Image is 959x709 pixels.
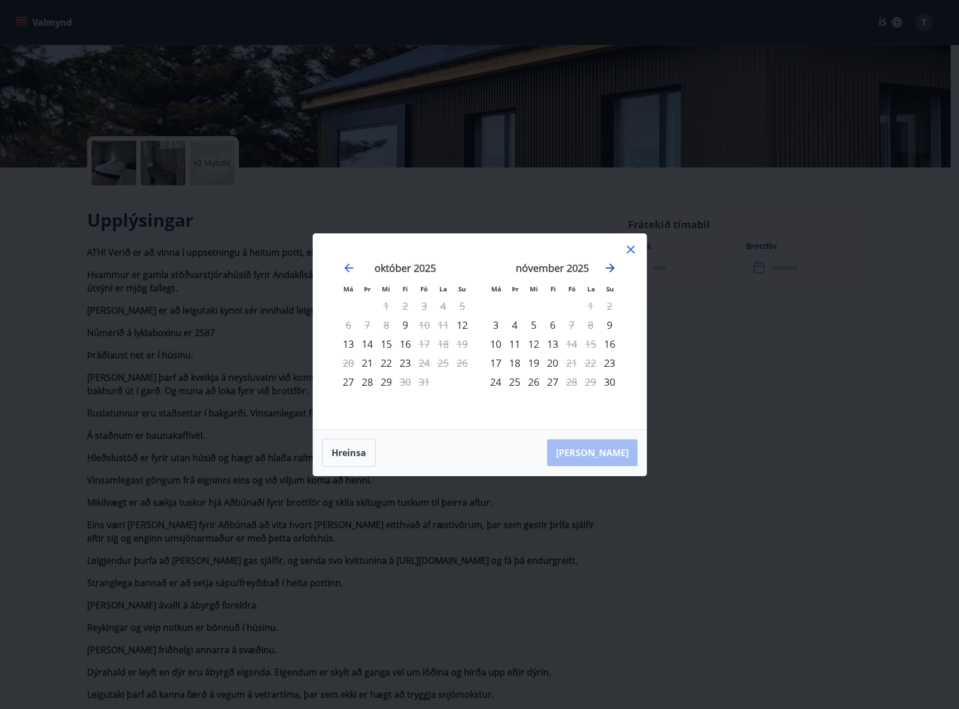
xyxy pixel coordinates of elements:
[581,334,600,353] td: Not available. laugardagur, 15. nóvember 2025
[377,372,396,391] div: 29
[581,315,600,334] td: Not available. laugardagur, 8. nóvember 2025
[415,353,434,372] div: Aðeins útritun í boði
[600,315,619,334] div: Aðeins innritun í boði
[505,353,524,372] td: Choose þriðjudagur, 18. nóvember 2025 as your check-in date. It’s available.
[543,372,562,391] td: Choose fimmtudagur, 27. nóvember 2025 as your check-in date. It’s available.
[377,372,396,391] td: Choose miðvikudagur, 29. október 2025 as your check-in date. It’s available.
[358,353,377,372] div: Aðeins innritun í boði
[375,261,436,275] strong: október 2025
[524,334,543,353] td: Choose miðvikudagur, 12. nóvember 2025 as your check-in date. It’s available.
[600,353,619,372] div: Aðeins innritun í boði
[339,353,358,372] td: Not available. mánudagur, 20. október 2025
[524,334,543,353] div: 12
[581,353,600,372] td: Not available. laugardagur, 22. nóvember 2025
[358,334,377,353] div: 14
[600,372,619,391] td: Choose sunnudagur, 30. nóvember 2025 as your check-in date. It’s available.
[364,285,371,293] small: Þr
[415,296,434,315] td: Not available. föstudagur, 3. október 2025
[581,372,600,391] td: Not available. laugardagur, 29. nóvember 2025
[382,285,390,293] small: Mi
[543,372,562,391] div: 27
[415,334,434,353] div: Aðeins útritun í boði
[486,334,505,353] td: Choose mánudagur, 10. nóvember 2025 as your check-in date. It’s available.
[530,285,538,293] small: Mi
[396,353,415,372] div: 23
[600,334,619,353] div: Aðeins innritun í boði
[453,353,472,372] td: Not available. sunnudagur, 26. október 2025
[434,296,453,315] td: Not available. laugardagur, 4. október 2025
[524,372,543,391] td: Choose miðvikudagur, 26. nóvember 2025 as your check-in date. It’s available.
[505,334,524,353] td: Choose þriðjudagur, 11. nóvember 2025 as your check-in date. It’s available.
[396,372,415,391] div: Aðeins útritun í boði
[453,334,472,353] td: Not available. sunnudagur, 19. október 2025
[562,334,581,353] div: Aðeins útritun í boði
[343,285,353,293] small: Má
[377,353,396,372] div: 22
[396,315,415,334] div: Aðeins innritun í boði
[415,315,434,334] div: Aðeins útritun í boði
[543,334,562,353] td: Choose fimmtudagur, 13. nóvember 2025 as your check-in date. It’s available.
[543,315,562,334] td: Choose fimmtudagur, 6. nóvember 2025 as your check-in date. It’s available.
[396,334,415,353] td: Choose fimmtudagur, 16. október 2025 as your check-in date. It’s available.
[453,315,472,334] td: Choose sunnudagur, 12. október 2025 as your check-in date. It’s available.
[562,315,581,334] td: Not available. föstudagur, 7. nóvember 2025
[505,315,524,334] td: Choose þriðjudagur, 4. nóvember 2025 as your check-in date. It’s available.
[603,261,617,275] div: Move forward to switch to the next month.
[396,372,415,391] td: Not available. fimmtudagur, 30. október 2025
[600,334,619,353] td: Choose sunnudagur, 16. nóvember 2025 as your check-in date. It’s available.
[516,261,589,275] strong: nóvember 2025
[327,247,633,416] div: Calendar
[415,372,434,391] td: Not available. föstudagur, 31. október 2025
[377,296,396,315] td: Not available. miðvikudagur, 1. október 2025
[486,315,505,334] td: Choose mánudagur, 3. nóvember 2025 as your check-in date. It’s available.
[377,334,396,353] div: 15
[377,315,396,334] td: Not available. miðvikudagur, 8. október 2025
[396,353,415,372] td: Choose fimmtudagur, 23. október 2025 as your check-in date. It’s available.
[505,353,524,372] div: 18
[486,372,505,391] td: Choose mánudagur, 24. nóvember 2025 as your check-in date. It’s available.
[543,334,562,353] div: 13
[543,315,562,334] div: 6
[396,315,415,334] td: Choose fimmtudagur, 9. október 2025 as your check-in date. It’s available.
[512,285,519,293] small: Þr
[486,353,505,372] div: 17
[562,334,581,353] td: Not available. föstudagur, 14. nóvember 2025
[453,296,472,315] td: Not available. sunnudagur, 5. október 2025
[377,353,396,372] td: Choose miðvikudagur, 22. október 2025 as your check-in date. It’s available.
[415,334,434,353] td: Not available. föstudagur, 17. október 2025
[550,285,556,293] small: Fi
[568,285,576,293] small: Fö
[606,285,614,293] small: Su
[600,372,619,391] div: Aðeins innritun í boði
[420,285,428,293] small: Fö
[600,315,619,334] td: Choose sunnudagur, 9. nóvember 2025 as your check-in date. It’s available.
[587,285,595,293] small: La
[358,372,377,391] div: 28
[600,296,619,315] td: Not available. sunnudagur, 2. nóvember 2025
[562,315,581,334] div: Aðeins útritun í boði
[358,334,377,353] td: Choose þriðjudagur, 14. október 2025 as your check-in date. It’s available.
[581,296,600,315] td: Not available. laugardagur, 1. nóvember 2025
[600,353,619,372] td: Choose sunnudagur, 23. nóvember 2025 as your check-in date. It’s available.
[396,334,415,353] div: 16
[562,372,581,391] td: Not available. föstudagur, 28. nóvember 2025
[505,334,524,353] div: 11
[505,315,524,334] div: 4
[543,353,562,372] td: Choose fimmtudagur, 20. nóvember 2025 as your check-in date. It’s available.
[458,285,466,293] small: Su
[377,334,396,353] td: Choose miðvikudagur, 15. október 2025 as your check-in date. It’s available.
[524,353,543,372] td: Choose miðvikudagur, 19. nóvember 2025 as your check-in date. It’s available.
[486,372,505,391] div: 24
[434,315,453,334] td: Not available. laugardagur, 11. október 2025
[339,334,358,353] td: Choose mánudagur, 13. október 2025 as your check-in date. It’s available.
[439,285,447,293] small: La
[358,372,377,391] td: Choose þriðjudagur, 28. október 2025 as your check-in date. It’s available.
[396,296,415,315] td: Not available. fimmtudagur, 2. október 2025
[339,372,358,391] div: Aðeins innritun í boði
[562,372,581,391] div: Aðeins útritun í boði
[524,353,543,372] div: 19
[562,353,581,372] td: Not available. föstudagur, 21. nóvember 2025
[486,334,505,353] div: 10
[453,315,472,334] div: Aðeins innritun í boði
[402,285,408,293] small: Fi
